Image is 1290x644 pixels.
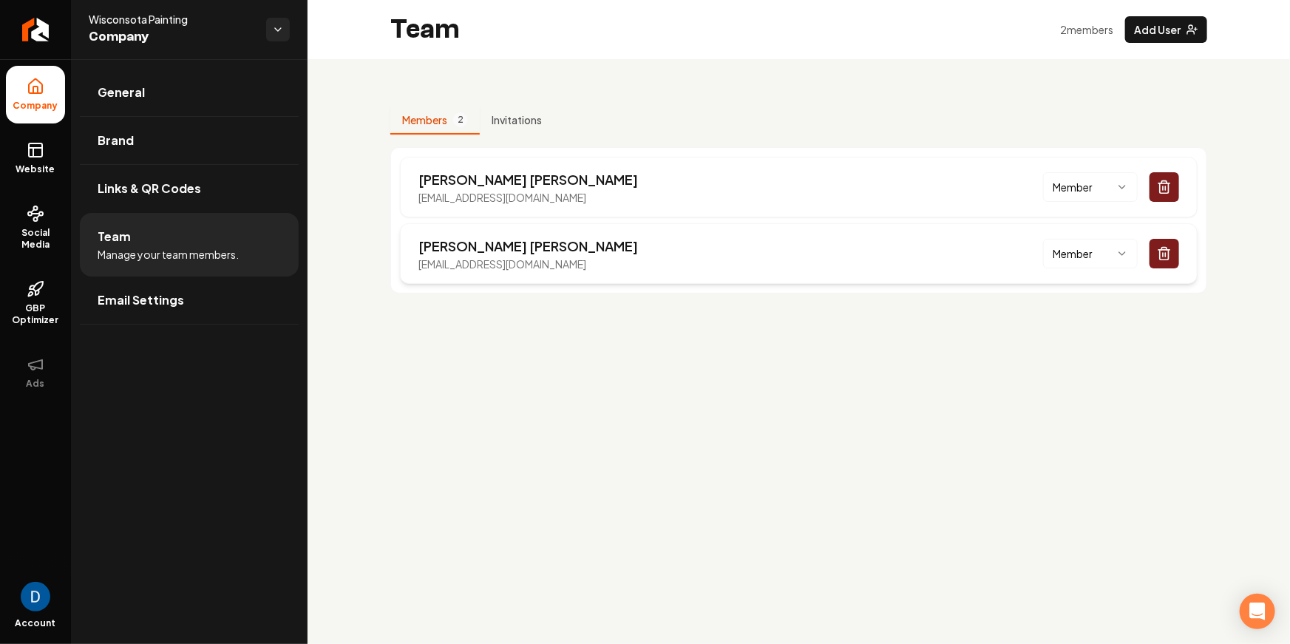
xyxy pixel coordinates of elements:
a: GBP Optimizer [6,268,65,338]
span: Social Media [6,227,65,251]
p: [PERSON_NAME] [PERSON_NAME] [418,169,638,190]
button: Add User [1125,16,1207,43]
p: 2 member s [1060,22,1113,37]
a: Social Media [6,193,65,262]
a: General [80,69,299,116]
span: Wisconsota Painting [89,12,254,27]
span: Company [89,27,254,47]
h2: Team [390,15,460,44]
span: Team [98,228,131,245]
span: Brand [98,132,134,149]
p: [PERSON_NAME] [PERSON_NAME] [418,236,638,257]
button: Members [390,106,480,135]
span: GBP Optimizer [6,302,65,326]
div: Open Intercom Messenger [1240,594,1275,629]
span: Email Settings [98,291,184,309]
span: General [98,84,145,101]
span: 2 [453,112,468,127]
span: Links & QR Codes [98,180,201,197]
span: Account [16,617,56,629]
span: Ads [21,378,51,390]
button: Ads [6,344,65,401]
span: Company [7,100,64,112]
button: Open user button [21,582,50,611]
a: Website [6,129,65,187]
span: Website [10,163,61,175]
span: Manage your team members. [98,247,239,262]
a: Brand [80,117,299,164]
img: David Rice [21,582,50,611]
a: Email Settings [80,277,299,324]
p: [EMAIL_ADDRESS][DOMAIN_NAME] [418,190,638,205]
a: Links & QR Codes [80,165,299,212]
img: Rebolt Logo [22,18,50,41]
button: Invitations [480,106,554,135]
p: [EMAIL_ADDRESS][DOMAIN_NAME] [418,257,638,271]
